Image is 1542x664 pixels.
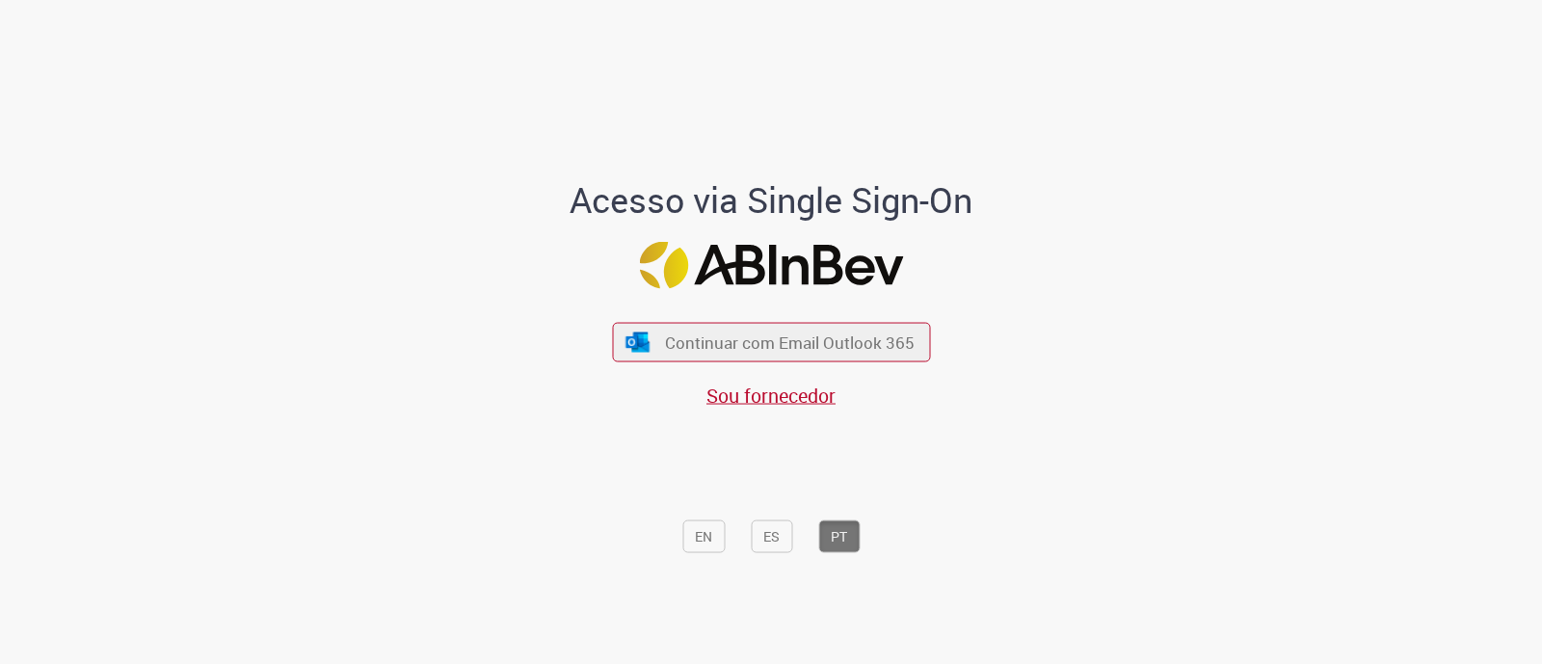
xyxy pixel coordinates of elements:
button: PT [818,519,860,552]
img: Logo ABInBev [639,242,903,289]
h1: Acesso via Single Sign-On [504,180,1039,219]
button: ícone Azure/Microsoft 360 Continuar com Email Outlook 365 [612,323,930,362]
button: ES [751,519,792,552]
img: ícone Azure/Microsoft 360 [625,332,651,352]
a: Sou fornecedor [706,383,836,409]
span: Continuar com Email Outlook 365 [665,332,915,354]
button: EN [682,519,725,552]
